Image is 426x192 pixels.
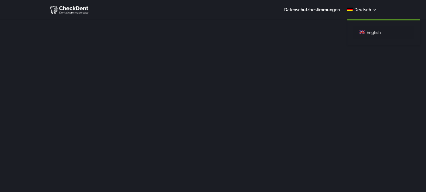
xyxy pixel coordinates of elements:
[354,7,371,12] span: Deutsch
[366,30,381,35] span: English
[284,8,340,19] a: Datenschutzbestimmungen
[347,8,377,19] a: Deutsch
[50,5,89,15] img: CheckDent
[353,26,414,39] a: English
